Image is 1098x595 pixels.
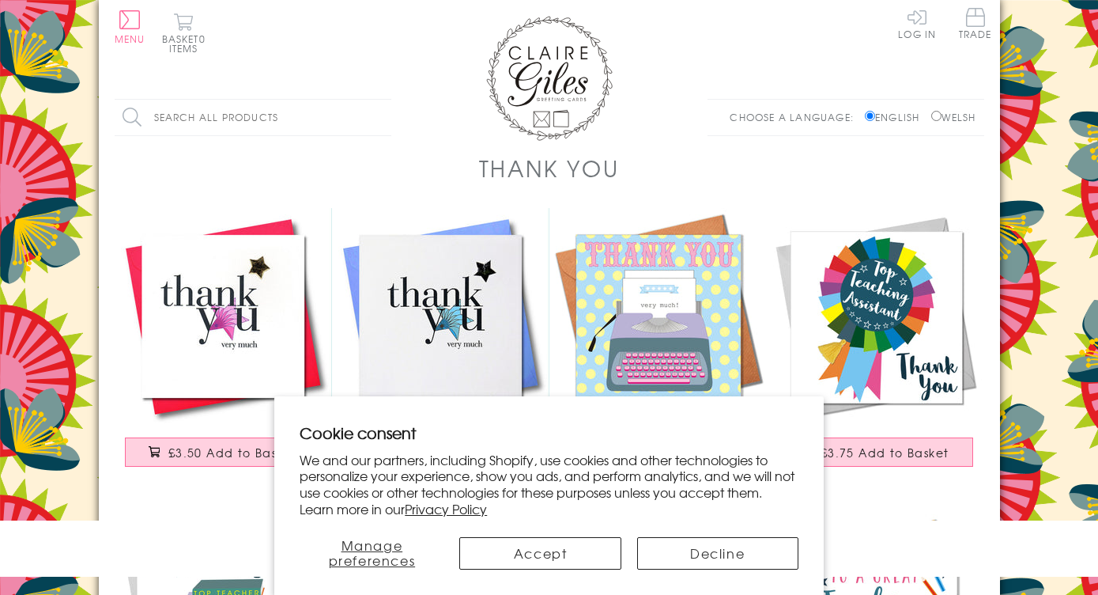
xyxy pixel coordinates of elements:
[300,452,798,517] p: We and our partners, including Shopify, use cookies and other technologies to personalize your ex...
[459,537,621,570] button: Accept
[329,536,416,570] span: Manage preferences
[169,32,206,55] span: 0 items
[777,438,973,467] button: £3.75 Add to Basket
[115,208,332,426] img: Thank You Card, Pink Star, Thank You Very Much, Embellished with a padded star
[300,537,443,570] button: Manage preferences
[931,110,976,124] label: Welsh
[898,8,936,39] a: Log In
[115,10,145,44] button: Menu
[300,422,798,444] h2: Cookie consent
[162,13,206,53] button: Basket0 items
[865,111,875,121] input: English
[767,208,984,483] a: Thank You Teaching Assistant Card, Rosette, Embellished with a colourful tassel £3.75 Add to Basket
[931,111,941,121] input: Welsh
[332,208,549,426] img: Thank You Card, Blue Star, Thank You Very Much, Embellished with a padded star
[332,208,549,483] a: Thank You Card, Blue Star, Thank You Very Much, Embellished with a padded star £3.50 Add to Basket
[115,208,332,483] a: Thank You Card, Pink Star, Thank You Very Much, Embellished with a padded star £3.50 Add to Basket
[405,499,487,518] a: Privacy Policy
[479,152,620,184] h1: Thank You
[486,16,613,141] img: Claire Giles Greetings Cards
[549,208,767,426] img: Thank You Card, Typewriter, Thank You Very Much!
[959,8,992,42] a: Trade
[125,438,321,467] button: £3.50 Add to Basket
[821,445,949,460] span: £3.75 Add to Basket
[730,110,862,124] p: Choose a language:
[168,445,297,460] span: £3.50 Add to Basket
[115,32,145,46] span: Menu
[375,100,391,135] input: Search
[767,208,984,426] img: Thank You Teaching Assistant Card, Rosette, Embellished with a colourful tassel
[549,208,767,483] a: Thank You Card, Typewriter, Thank You Very Much! £3.50 Add to Basket
[115,100,391,135] input: Search all products
[865,110,927,124] label: English
[637,537,798,570] button: Decline
[959,8,992,39] span: Trade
